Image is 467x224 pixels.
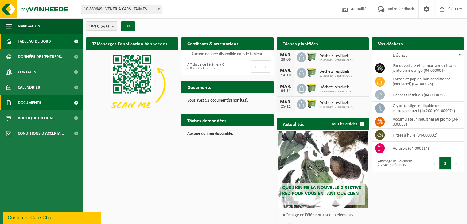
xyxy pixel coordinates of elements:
[306,83,317,93] img: WB-0660-HPE-GN-50
[280,84,292,89] div: MAR.
[388,75,464,88] td: carton et papier, non-conditionné (industriel) (04-000026)
[81,5,162,14] span: 10-880649 - VENERIA CARS - FAIMES
[251,60,261,73] button: Previous
[280,68,292,73] div: MAR.
[181,37,244,49] h2: Certificats & attestations
[278,131,368,208] a: Que signifie la nouvelle directive RED pour vous en tant que client ?
[86,50,178,119] img: Download de VHEPlus App
[388,61,464,75] td: pneus voiture et camion avec et sans jante en mélange (04-000004)
[86,21,117,31] button: Site(s)(4/4)
[439,157,451,169] button: 1
[388,88,464,102] td: déchets résiduels (04-000029)
[282,185,361,202] span: Que signifie la nouvelle directive RED pour vous en tant que client ?
[283,213,366,218] p: Affichage de l'élément 1 sur 10 éléments
[319,54,353,59] span: Déchets résiduels
[319,101,353,106] span: Déchets résiduels
[181,114,232,126] h2: Tâches demandées
[306,52,317,62] img: WB-0660-HPE-GN-50
[187,132,267,136] p: Aucune donnée disponible.
[18,126,64,141] span: Conditions d'accepta...
[86,37,178,49] h2: Téléchargez l'application Vanheede+ maintenant!
[280,73,292,78] div: 14-10
[430,157,439,169] button: Previous
[319,59,353,62] span: 10-880649 - VENERIA CARS
[18,110,55,126] span: Boutique en ligne
[280,53,292,58] div: MAR.
[181,81,217,93] h2: Documents
[280,58,292,62] div: 23-09
[261,60,270,73] button: Next
[393,53,407,58] span: Déchet
[319,74,353,78] span: 10-880649 - VENERIA CARS
[319,85,353,90] span: Déchets résiduels
[372,37,409,49] h2: Vos déchets
[280,105,292,109] div: 25-11
[18,49,65,64] span: Données de l'entrepr...
[18,18,40,34] span: Navigation
[181,50,273,58] td: Aucune donnée disponible dans le tableau
[277,118,310,130] h2: Actualités
[187,98,267,103] p: Vous avez 52 document(s) non lu(s).
[319,69,353,74] span: Déchets résiduels
[101,24,109,28] count: (4/4)
[306,98,317,109] img: WB-0660-HPE-GN-50
[375,156,415,170] div: Affichage de l'élément 1 à 7 sur 7 éléments
[184,60,224,73] div: Affichage de l'élément 0 à 0 sur 0 éléments
[18,80,40,95] span: Calendrier
[277,37,324,49] h2: Tâches planifiées
[451,157,461,169] button: Next
[327,118,368,130] a: Tous les articles
[388,115,464,129] td: accumulateur industriel au plomb (04-000085)
[121,21,135,31] button: OK
[388,142,464,155] td: aérosols (04-000114)
[319,106,353,109] span: 10-880649 - VENERIA CARS
[18,34,51,49] span: Tableau de bord
[306,67,317,78] img: WB-0660-HPE-GN-50
[280,89,292,93] div: 04-11
[18,64,36,80] span: Contacts
[388,102,464,115] td: glycol (antigel et liquide de refroidissement) in 200l (04-000074)
[89,22,109,31] span: Site(s)
[388,129,464,142] td: filtres à huile (04-000092)
[18,95,41,110] span: Documents
[280,100,292,105] div: MAR.
[3,210,103,224] iframe: chat widget
[319,90,353,94] span: 10-880649 - VENERIA CARS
